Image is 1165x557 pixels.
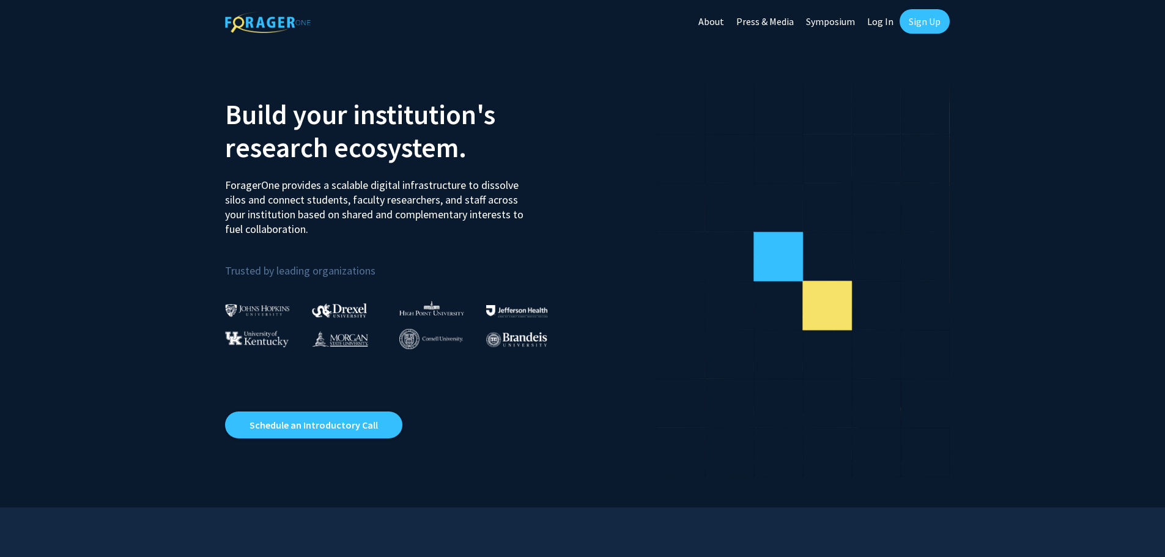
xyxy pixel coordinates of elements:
[225,331,289,347] img: University of Kentucky
[399,301,464,315] img: High Point University
[900,9,950,34] a: Sign Up
[225,411,402,438] a: Opens in a new tab
[486,305,547,317] img: Thomas Jefferson University
[225,304,290,317] img: Johns Hopkins University
[312,303,367,317] img: Drexel University
[486,332,547,347] img: Brandeis University
[399,329,463,349] img: Cornell University
[225,98,574,164] h2: Build your institution's research ecosystem.
[225,246,574,280] p: Trusted by leading organizations
[312,331,368,347] img: Morgan State University
[225,12,311,33] img: ForagerOne Logo
[225,169,532,237] p: ForagerOne provides a scalable digital infrastructure to dissolve silos and connect students, fac...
